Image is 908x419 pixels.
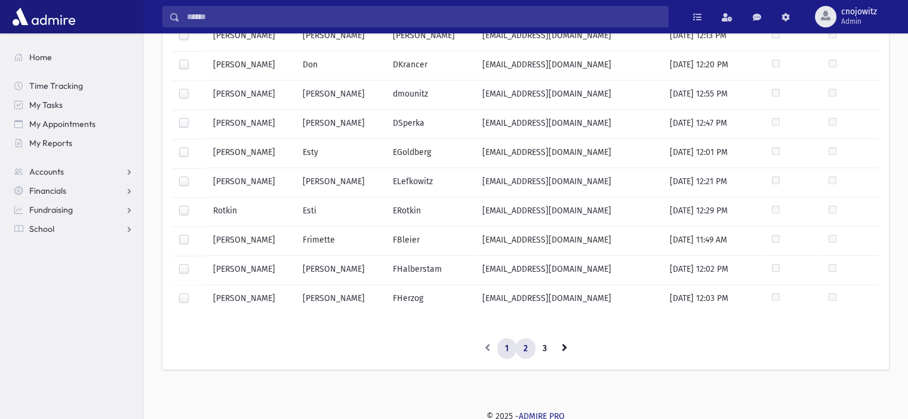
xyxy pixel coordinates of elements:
[205,168,296,197] td: [PERSON_NAME]
[205,256,296,285] td: [PERSON_NAME]
[663,168,765,197] td: [DATE] 12:21 PM
[180,6,668,27] input: Search
[296,197,386,226] td: Esti
[386,51,476,80] td: DKrancer
[5,219,143,238] a: School
[296,139,386,168] td: Esty
[296,226,386,256] td: Frimette
[475,80,662,110] td: [EMAIL_ADDRESS][DOMAIN_NAME]
[5,48,143,67] a: Home
[386,168,476,197] td: ELefkowitz
[841,7,877,17] span: cnojowitz
[663,80,765,110] td: [DATE] 12:55 PM
[10,5,78,29] img: AdmirePro
[29,166,64,177] span: Accounts
[29,224,54,234] span: School
[29,185,66,196] span: Financials
[663,22,765,51] td: [DATE] 12:13 PM
[386,197,476,226] td: ERotkin
[497,338,516,359] a: 1
[5,114,143,134] a: My Appointments
[475,168,662,197] td: [EMAIL_ADDRESS][DOMAIN_NAME]
[205,51,296,80] td: [PERSON_NAME]
[386,22,476,51] td: [PERSON_NAME]
[205,22,296,51] td: [PERSON_NAME]
[5,76,143,95] a: Time Tracking
[475,139,662,168] td: [EMAIL_ADDRESS][DOMAIN_NAME]
[205,139,296,168] td: [PERSON_NAME]
[663,139,765,168] td: [DATE] 12:01 PM
[663,51,765,80] td: [DATE] 12:20 PM
[29,119,96,129] span: My Appointments
[5,134,143,153] a: My Reports
[296,168,386,197] td: [PERSON_NAME]
[386,285,476,314] td: FHerzog
[29,138,72,148] span: My Reports
[475,226,662,256] td: [EMAIL_ADDRESS][DOMAIN_NAME]
[205,285,296,314] td: [PERSON_NAME]
[386,226,476,256] td: FBleier
[296,22,386,51] td: [PERSON_NAME]
[386,110,476,139] td: DSperka
[386,139,476,168] td: EGoldberg
[475,256,662,285] td: [EMAIL_ADDRESS][DOMAIN_NAME]
[663,285,765,314] td: [DATE] 12:03 PM
[475,22,662,51] td: [EMAIL_ADDRESS][DOMAIN_NAME]
[5,162,143,181] a: Accounts
[535,338,555,359] a: 3
[205,197,296,226] td: Rotkin
[386,256,476,285] td: FHalberstam
[29,52,52,63] span: Home
[663,197,765,226] td: [DATE] 12:29 PM
[205,110,296,139] td: [PERSON_NAME]
[663,110,765,139] td: [DATE] 12:47 PM
[841,17,877,26] span: Admin
[296,51,386,80] td: Don
[296,285,386,314] td: [PERSON_NAME]
[296,110,386,139] td: [PERSON_NAME]
[205,226,296,256] td: [PERSON_NAME]
[29,100,63,110] span: My Tasks
[475,197,662,226] td: [EMAIL_ADDRESS][DOMAIN_NAME]
[663,226,765,256] td: [DATE] 11:49 AM
[475,51,662,80] td: [EMAIL_ADDRESS][DOMAIN_NAME]
[5,181,143,200] a: Financials
[386,80,476,110] td: dmounitz
[5,95,143,114] a: My Tasks
[475,285,662,314] td: [EMAIL_ADDRESS][DOMAIN_NAME]
[5,200,143,219] a: Fundraising
[29,80,83,91] span: Time Tracking
[29,204,73,215] span: Fundraising
[663,256,765,285] td: [DATE] 12:02 PM
[475,110,662,139] td: [EMAIL_ADDRESS][DOMAIN_NAME]
[205,80,296,110] td: [PERSON_NAME]
[296,80,386,110] td: [PERSON_NAME]
[296,256,386,285] td: [PERSON_NAME]
[516,338,535,359] a: 2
